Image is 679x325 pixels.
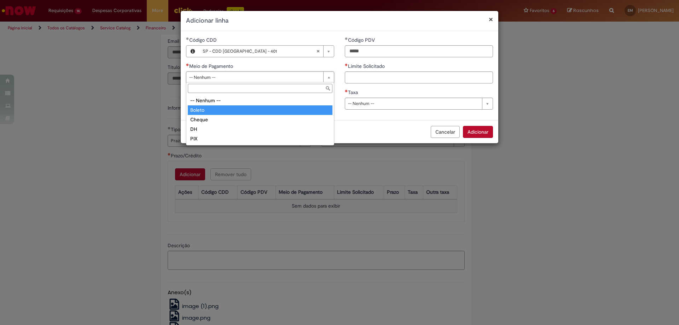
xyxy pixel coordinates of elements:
[188,134,332,144] div: PIX
[188,96,332,105] div: -- Nenhum --
[188,115,332,124] div: Cheque
[186,94,334,145] ul: Meio de Pagamento
[188,105,332,115] div: Boleto
[188,124,332,134] div: DH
